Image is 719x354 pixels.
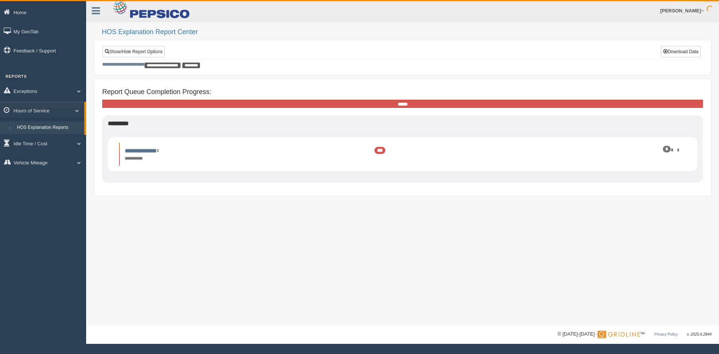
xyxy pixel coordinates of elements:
a: Show/Hide Report Options [103,46,165,57]
h2: HOS Explanation Report Center [102,28,712,36]
button: Download Data [661,46,701,57]
img: Gridline [598,331,640,338]
a: HOS Explanation Reports [13,121,84,134]
a: HOS Violation Audit Reports [13,134,84,148]
li: Expand [119,143,686,166]
div: © [DATE]-[DATE] - ™ [558,330,712,338]
h4: Report Queue Completion Progress: [102,88,703,96]
a: Privacy Policy [654,332,677,336]
span: v. 2025.6.2844 [687,332,712,336]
